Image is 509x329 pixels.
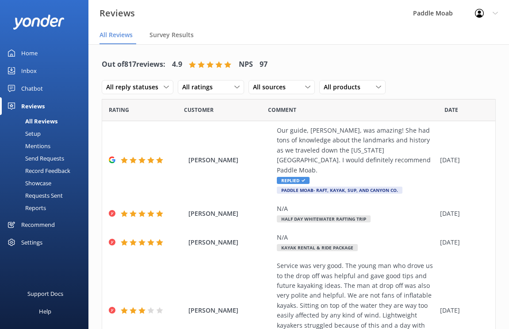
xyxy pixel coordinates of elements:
div: N/A [277,233,436,242]
div: Chatbot [21,80,43,97]
span: Kayak Rental & Ride Package [277,244,358,251]
div: All Reviews [5,115,57,127]
div: [DATE] [440,209,484,218]
span: Half Day Whitewater Rafting Trip [277,215,371,222]
h4: 97 [260,59,268,70]
div: Mentions [5,140,50,152]
a: Setup [5,127,88,140]
div: N/A [277,204,436,214]
div: Send Requests [5,152,64,164]
div: Help [39,302,51,320]
div: Inbox [21,62,37,80]
span: All products [324,82,366,92]
img: yonder-white-logo.png [13,15,64,29]
a: Mentions [5,140,88,152]
a: Send Requests [5,152,88,164]
div: Home [21,44,38,62]
span: [PERSON_NAME] [188,209,272,218]
span: Date [109,106,129,114]
div: Our guide, [PERSON_NAME], was amazing! She had tons of knowledge about the landmarks and history ... [277,126,436,175]
span: All ratings [182,82,218,92]
h3: Reviews [100,6,135,20]
span: [PERSON_NAME] [188,237,272,247]
a: Showcase [5,177,88,189]
span: All Reviews [100,31,133,39]
div: Reviews [21,97,45,115]
h4: NPS [239,59,253,70]
span: All reply statuses [106,82,164,92]
span: Date [444,106,458,114]
span: All sources [253,82,291,92]
a: Reports [5,202,88,214]
span: Date [184,106,214,114]
div: Record Feedback [5,164,70,177]
div: Setup [5,127,41,140]
span: [PERSON_NAME] [188,306,272,315]
span: Paddle Moab- Raft, Kayak, SUP, and Canyon Co. [277,187,402,194]
div: [DATE] [440,155,484,165]
a: Requests Sent [5,189,88,202]
div: Settings [21,233,42,251]
div: Requests Sent [5,189,63,202]
a: Record Feedback [5,164,88,177]
a: All Reviews [5,115,88,127]
span: [PERSON_NAME] [188,155,272,165]
div: Recommend [21,216,55,233]
h4: Out of 817 reviews: [102,59,165,70]
div: [DATE] [440,237,484,247]
div: [DATE] [440,306,484,315]
span: Question [268,106,296,114]
h4: 4.9 [172,59,182,70]
div: Showcase [5,177,51,189]
div: Support Docs [27,285,63,302]
span: Replied [277,177,310,184]
div: Reports [5,202,46,214]
span: Survey Results [149,31,194,39]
